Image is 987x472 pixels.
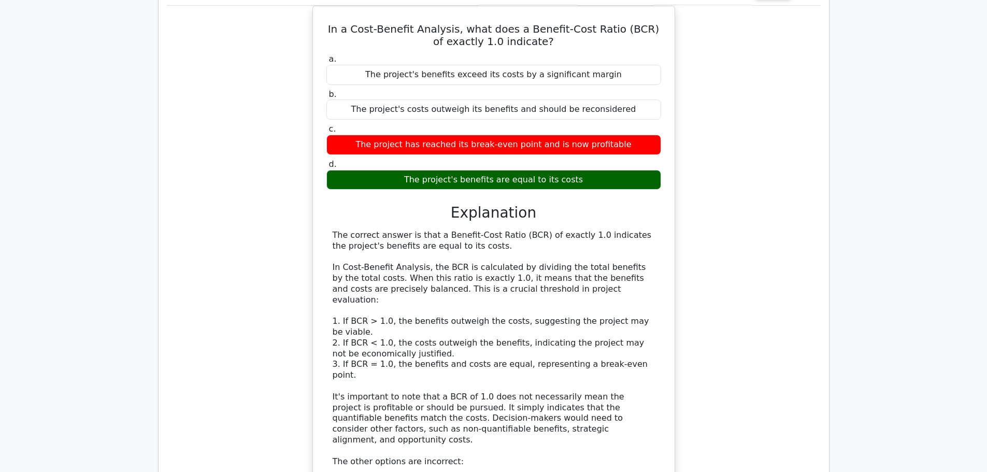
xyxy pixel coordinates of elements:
[329,54,337,64] span: a.
[326,170,661,190] div: The project's benefits are equal to its costs
[329,89,337,99] span: b.
[326,99,661,120] div: The project's costs outweigh its benefits and should be reconsidered
[333,204,655,222] h3: Explanation
[325,23,662,48] h5: In a Cost-Benefit Analysis, what does a Benefit-Cost Ratio (BCR) of exactly 1.0 indicate?
[329,124,336,134] span: c.
[326,65,661,85] div: The project's benefits exceed its costs by a significant margin
[326,135,661,155] div: The project has reached its break-even point and is now profitable
[329,159,337,169] span: d.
